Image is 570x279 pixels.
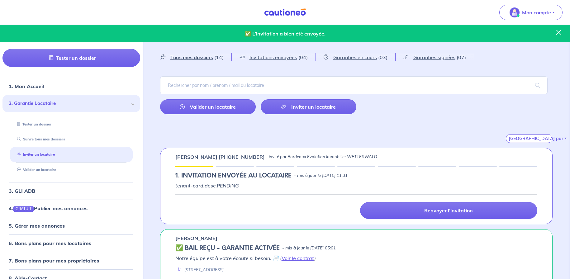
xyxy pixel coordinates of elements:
[9,187,35,194] a: 3. GLI ADB
[2,220,140,232] div: 5. Gérer mes annonces
[214,54,224,60] span: (14)
[15,152,55,157] a: Inviter un locataire
[10,134,133,144] div: Suivre tous mes dossiers
[261,99,356,114] a: Inviter un locataire
[175,267,224,273] div: [STREET_ADDRESS]
[2,237,140,249] div: 6. Bons plans pour mes locataires
[378,54,387,60] span: (03)
[396,53,474,61] a: Garanties signées(07)
[360,202,537,219] a: Renvoyer l'invitation
[175,234,217,242] p: [PERSON_NAME]
[175,182,538,189] p: tenant-card.desc.PENDING
[10,149,133,160] div: Inviter un locataire
[10,119,133,129] div: Tester un dossier
[2,184,140,197] div: 3. GLI ADB
[266,154,377,160] p: - invité par Bordeaux Evolution Immobilier WETTERWALD
[9,223,65,229] a: 5. Gérer mes annonces
[9,100,129,107] span: 2. Garantie Locataire
[2,80,140,92] div: 1. Mon Accueil
[2,202,140,214] div: 4.GRATUITPublier mes annonces
[298,54,308,60] span: (04)
[160,99,256,114] a: Valider un locataire
[160,53,231,61] a: Tous mes dossiers(14)
[170,54,213,60] span: Tous mes dossiers
[2,254,140,267] div: 7. Bons plans pour mes propriétaires
[9,258,99,264] a: 7. Bons plans pour mes propriétaires
[294,173,348,179] p: - mis à jour le [DATE] 11:31
[424,207,473,214] p: Renvoyer l'invitation
[175,153,265,161] p: [PERSON_NAME] [PHONE_NUMBER]
[15,137,65,141] a: Suivre tous mes dossiers
[15,168,56,172] a: Valider un locataire
[282,255,314,261] a: Voir le contrat
[10,165,133,175] div: Valider un locataire
[2,95,140,112] div: 2. Garantie Locataire
[175,244,280,252] h5: ✅ BAIL REÇU - GARANTIE ACTIVÉE
[9,83,44,89] a: 1. Mon Accueil
[15,122,51,126] a: Tester un dossier
[522,9,551,16] p: Mon compte
[506,134,553,143] button: [GEOGRAPHIC_DATA] par
[316,53,395,61] a: Garanties en cours(03)
[510,7,520,17] img: illu_account_valid_menu.svg
[9,240,91,246] a: 6. Bons plans pour mes locataires
[175,244,538,252] div: state: CONTRACT-VALIDATED, Context: IN-MANAGEMENT,IS-GL-CAUTION
[457,54,466,60] span: (07)
[262,8,308,16] img: Cautioneo
[282,245,336,251] p: - mis à jour le [DATE] 05:01
[249,54,297,60] span: Invitations envoyées
[232,53,316,61] a: Invitations envoyées(04)
[2,49,140,67] a: Tester un dossier
[175,255,316,261] em: Notre équipe est à votre écoute si besoin. 📄 ( )
[333,54,377,60] span: Garanties en cours
[9,205,88,211] a: 4.GRATUITPublier mes annonces
[413,54,455,60] span: Garanties signées
[528,77,548,94] span: search
[175,172,292,179] h5: 1.︎ INVITATION ENVOYÉE AU LOCATAIRE
[175,172,538,179] div: state: PENDING, Context:
[160,76,548,94] input: Rechercher par nom / prénom / mail du locataire
[499,5,563,20] button: illu_account_valid_menu.svgMon compte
